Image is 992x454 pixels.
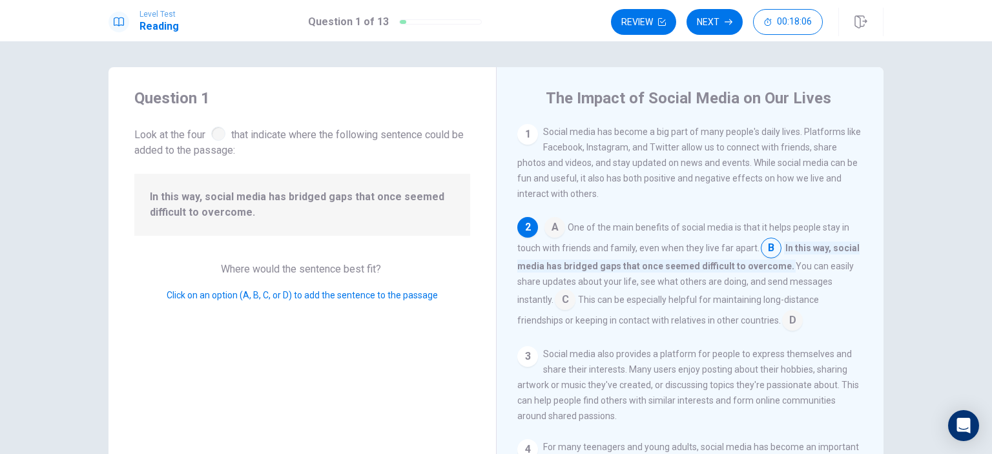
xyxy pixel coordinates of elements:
[517,127,861,199] span: Social media has become a big part of many people's daily lives. Platforms like Facebook, Instagr...
[517,217,538,238] div: 2
[150,189,455,220] span: In this way, social media has bridged gaps that once seemed difficult to overcome.
[134,88,470,108] h4: Question 1
[761,238,781,258] span: B
[948,410,979,441] div: Open Intercom Messenger
[517,349,859,421] span: Social media also provides a platform for people to express themselves and share their interests....
[546,88,831,108] h4: The Impact of Social Media on Our Lives
[517,222,849,253] span: One of the main benefits of social media is that it helps people stay in touch with friends and f...
[782,310,803,331] span: D
[221,263,384,275] span: Where would the sentence best fit?
[517,261,854,305] span: You can easily share updates about your life, see what others are doing, and send messages instan...
[687,9,743,35] button: Next
[134,124,470,158] span: Look at the four that indicate where the following sentence could be added to the passage:
[555,289,575,310] span: C
[753,9,823,35] button: 00:18:06
[517,346,538,367] div: 3
[544,217,565,238] span: A
[308,14,389,30] h1: Question 1 of 13
[517,124,538,145] div: 1
[611,9,676,35] button: Review
[167,290,438,300] span: Click on an option (A, B, C, or D) to add the sentence to the passage
[139,19,179,34] h1: Reading
[777,17,812,27] span: 00:18:06
[517,294,819,325] span: This can be especially helpful for maintaining long-distance friendships or keeping in contact wi...
[139,10,179,19] span: Level Test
